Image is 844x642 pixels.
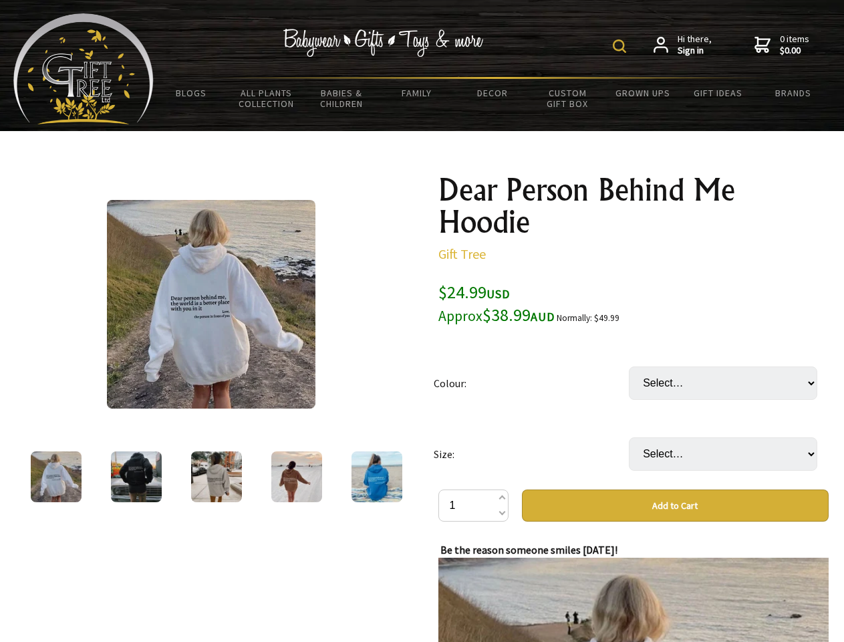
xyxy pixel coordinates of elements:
td: Size: [434,419,629,490]
a: Decor [454,79,530,107]
img: Dear Person Behind Me Hoodie [111,451,162,502]
strong: $0.00 [780,45,809,57]
strong: Sign in [678,45,712,57]
a: Family [380,79,455,107]
img: Dear Person Behind Me Hoodie [271,451,322,502]
a: Hi there,Sign in [654,33,712,57]
span: $24.99 $38.99 [438,281,555,326]
small: Approx [438,307,482,325]
button: Add to Cart [522,490,829,522]
a: Grown Ups [605,79,680,107]
img: Dear Person Behind Me Hoodie [191,451,242,502]
img: Dear Person Behind Me Hoodie [31,451,82,502]
img: Babywear - Gifts - Toys & more [283,29,484,57]
img: Babyware - Gifts - Toys and more... [13,13,154,124]
td: Colour: [434,348,629,419]
img: Dear Person Behind Me Hoodie [351,451,402,502]
span: Hi there, [678,33,712,57]
a: Gift Tree [438,245,486,262]
small: Normally: $49.99 [557,312,619,324]
a: Brands [756,79,831,107]
img: product search [613,39,626,53]
span: USD [486,286,510,302]
a: Custom Gift Box [530,79,605,118]
h1: Dear Person Behind Me Hoodie [438,174,829,238]
span: AUD [531,309,555,324]
a: All Plants Collection [229,79,305,118]
a: Babies & Children [304,79,380,118]
a: 0 items$0.00 [754,33,809,57]
a: Gift Ideas [680,79,756,107]
img: Dear Person Behind Me Hoodie [107,200,315,409]
a: BLOGS [154,79,229,107]
span: 0 items [780,33,809,57]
